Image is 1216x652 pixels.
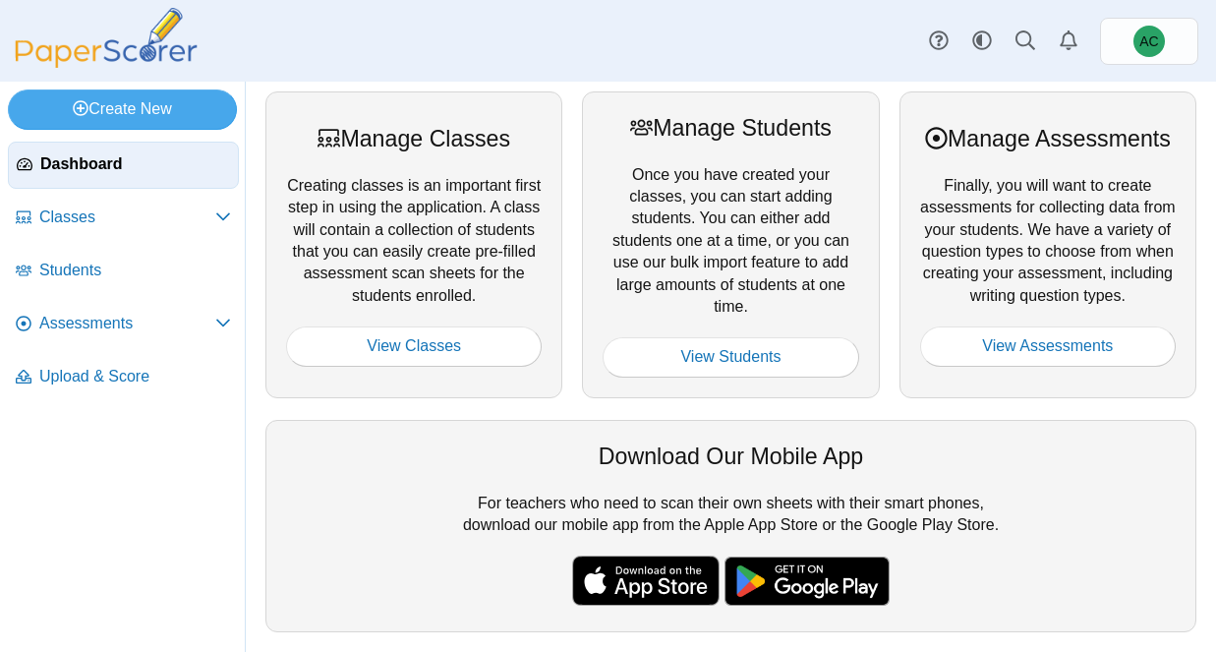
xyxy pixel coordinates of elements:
a: View Students [603,337,858,377]
a: Assessments [8,301,239,348]
a: Upload & Score [8,354,239,401]
a: Alerts [1047,20,1090,63]
a: Andrew Christman [1100,18,1198,65]
span: Classes [39,207,215,228]
span: Andrew Christman [1133,26,1165,57]
img: apple-store-badge.svg [572,556,720,605]
a: Classes [8,195,239,242]
span: Dashboard [40,153,230,175]
a: Create New [8,89,237,129]
a: Students [8,248,239,295]
a: PaperScorer [8,54,204,71]
a: View Classes [286,326,542,366]
span: Upload & Score [39,366,231,387]
div: Manage Students [603,112,858,144]
img: google-play-badge.png [724,557,890,606]
div: Download Our Mobile App [286,441,1176,472]
span: Assessments [39,313,215,334]
a: View Assessments [920,326,1176,366]
div: Creating classes is an important first step in using the application. A class will contain a coll... [265,91,562,398]
div: Finally, you will want to create assessments for collecting data from your students. We have a va... [899,91,1196,398]
div: Once you have created your classes, you can start adding students. You can either add students on... [582,91,879,398]
a: Dashboard [8,142,239,189]
div: For teachers who need to scan their own sheets with their smart phones, download our mobile app f... [265,420,1196,632]
img: PaperScorer [8,8,204,68]
div: Manage Classes [286,123,542,154]
span: Andrew Christman [1139,34,1158,48]
span: Students [39,260,231,281]
div: Manage Assessments [920,123,1176,154]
